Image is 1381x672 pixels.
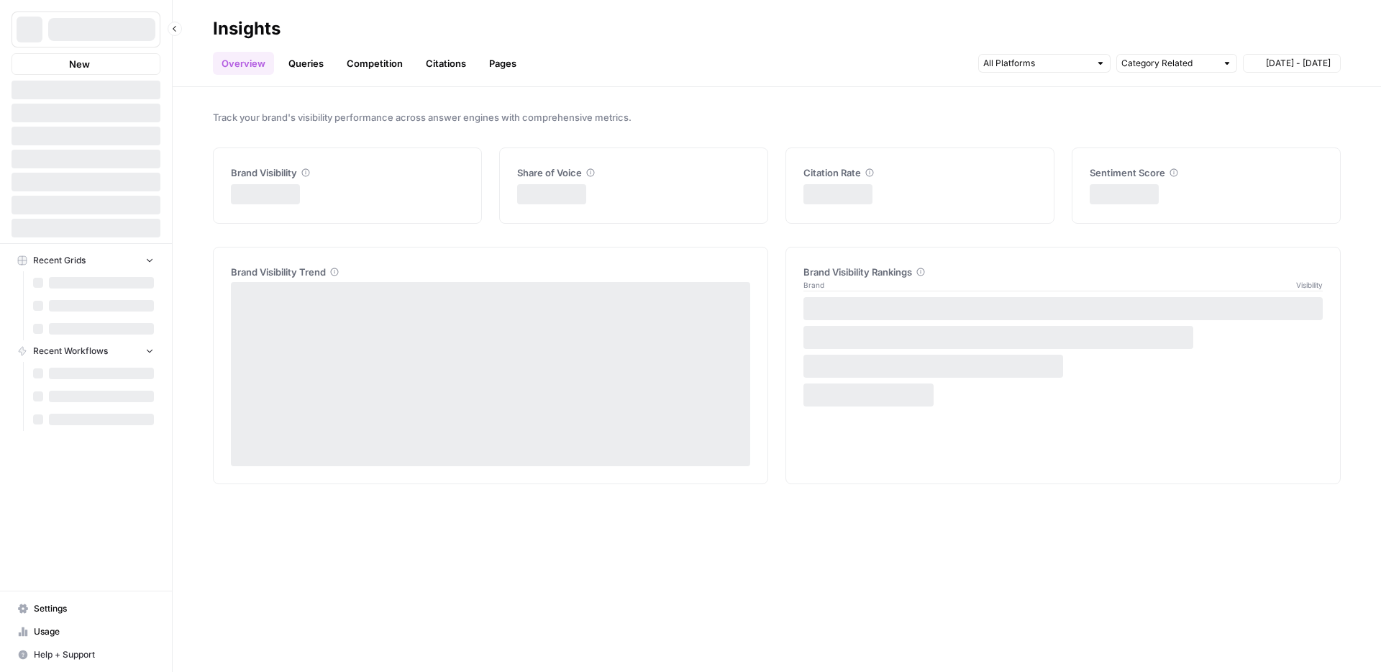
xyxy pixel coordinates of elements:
[12,340,160,362] button: Recent Workflows
[12,53,160,75] button: New
[69,57,90,71] span: New
[12,597,160,620] a: Settings
[1090,165,1323,180] div: Sentiment Score
[1296,279,1323,291] span: Visibility
[280,52,332,75] a: Queries
[12,620,160,643] a: Usage
[417,52,475,75] a: Citations
[231,165,464,180] div: Brand Visibility
[33,254,86,267] span: Recent Grids
[1121,56,1216,71] input: Category Related
[983,56,1090,71] input: All Platforms
[1266,57,1331,70] span: [DATE] - [DATE]
[12,643,160,666] button: Help + Support
[213,17,281,40] div: Insights
[1243,54,1341,73] button: [DATE] - [DATE]
[213,110,1341,124] span: Track your brand's visibility performance across answer engines with comprehensive metrics.
[803,165,1036,180] div: Citation Rate
[34,625,154,638] span: Usage
[338,52,411,75] a: Competition
[213,52,274,75] a: Overview
[12,250,160,271] button: Recent Grids
[33,345,108,358] span: Recent Workflows
[231,265,750,279] div: Brand Visibility Trend
[480,52,525,75] a: Pages
[34,648,154,661] span: Help + Support
[34,602,154,615] span: Settings
[803,265,1323,279] div: Brand Visibility Rankings
[517,165,750,180] div: Share of Voice
[803,279,824,291] span: Brand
